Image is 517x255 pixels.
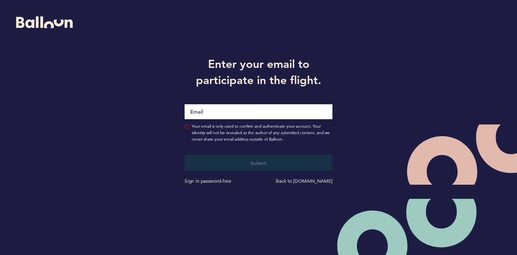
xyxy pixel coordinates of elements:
span: Submit [250,160,267,166]
span: Your email is only used to confirm and authenticate your account. Your identity will not be revea... [192,123,333,143]
a: Sign in password-free [185,178,231,184]
h1: Enter your email to participate in the flight. [179,56,339,88]
button: Submit [185,155,333,171]
a: Back to [DOMAIN_NAME] [276,178,332,184]
input: Email [185,104,333,119]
